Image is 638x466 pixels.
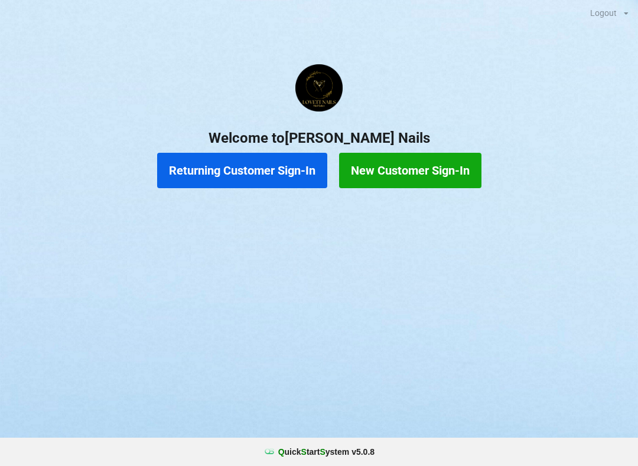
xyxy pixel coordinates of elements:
[590,9,617,17] div: Logout
[339,153,481,188] button: New Customer Sign-In
[278,447,285,457] span: Q
[157,153,327,188] button: Returning Customer Sign-In
[295,64,343,111] img: Lovett1.png
[278,446,375,458] b: uick tart ystem v 5.0.8
[263,446,275,458] img: favicon.ico
[301,447,307,457] span: S
[320,447,325,457] span: S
